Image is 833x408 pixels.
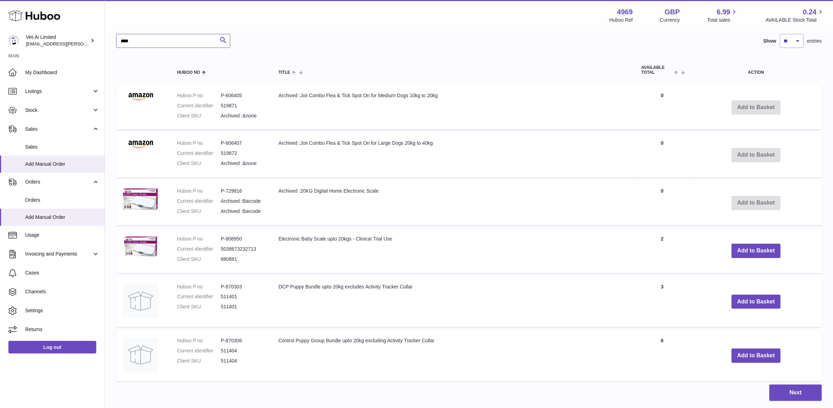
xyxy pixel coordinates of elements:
[177,198,221,205] dt: Current identifier
[123,337,158,372] img: Control Puppy Group Bundle upto 20kg excluding Activity Tracker Collar
[123,284,158,318] img: DCP Puppy Bundle upto 20kg excludes Activity Tracker Collar
[26,34,89,47] div: Vet-Ai Limited
[221,113,264,119] dd: Archived :&none
[177,337,221,344] dt: Huboo P no
[732,295,781,309] button: Add to Basket
[123,188,158,211] img: Archived :20KG Digital Home Electronic Scale
[177,246,221,252] dt: Current identifier
[221,246,264,252] dd: 5038673232713
[25,179,92,185] span: Orders
[803,7,817,17] span: 0.24
[765,17,825,23] span: AVAILABLE Stock Total
[221,208,264,215] dd: Archived :Barcode
[221,102,264,109] dd: 519871
[177,160,221,167] dt: Client SKU
[617,7,633,17] strong: 4969
[690,58,822,81] th: Action
[221,303,264,310] dd: 511401
[609,17,633,23] div: Huboo Ref
[25,251,92,257] span: Invoicing and Payments
[177,358,221,364] dt: Client SKU
[177,102,221,109] dt: Current identifier
[634,85,690,130] td: 0
[807,38,822,44] span: entries
[177,303,221,310] dt: Client SKU
[707,17,738,23] span: Total sales
[25,288,99,295] span: Channels
[8,35,19,46] img: abbey.fraser-roe@vet-ai.com
[25,232,99,238] span: Usage
[221,140,264,146] dd: P-606407
[177,256,221,263] dt: Client SKU
[221,348,264,354] dd: 511404
[25,326,99,333] span: Returns
[278,70,290,75] span: Title
[271,330,634,381] td: Control Puppy Group Bundle upto 20kg excluding Activity Tracker Collar
[25,214,99,221] span: Add Manual Order
[26,41,140,46] span: [EMAIL_ADDRESS][PERSON_NAME][DOMAIN_NAME]
[8,341,96,353] a: Log out
[271,133,634,177] td: Archived :Joii Combo Flea & Tick Spot On for Large Dogs 20kg to 40kg
[707,7,738,23] a: 6.99 Total sales
[25,144,99,150] span: Sales
[732,244,781,258] button: Add to Basket
[25,307,99,314] span: Settings
[221,198,264,205] dd: Archived :Barcode
[769,385,822,401] button: Next
[177,284,221,290] dt: Huboo P no
[25,69,99,76] span: My Dashboard
[123,236,158,258] img: Electronic Baby Scale upto 20kgs - Clinical Trial Use
[221,337,264,344] dd: P-870306
[221,188,264,194] dd: P-729816
[634,181,690,225] td: 0
[660,17,680,23] div: Currency
[221,293,264,300] dd: 511401
[634,229,690,273] td: 2
[763,38,776,44] label: Show
[25,197,99,203] span: Orders
[665,7,680,17] strong: GBP
[221,358,264,364] dd: 511404
[177,348,221,354] dt: Current identifier
[177,150,221,157] dt: Current identifier
[221,256,264,263] dd: 880881
[25,270,99,276] span: Cases
[25,161,99,167] span: Add Manual Order
[271,85,634,130] td: Archived :Joii Combo Flea & Tick Spot On for Medium Dogs 10kg to 20kg
[765,7,825,23] a: 0.24 AVAILABLE Stock Total
[732,349,781,363] button: Add to Basket
[634,330,690,381] td: 6
[221,236,264,242] dd: P-808950
[634,133,690,177] td: 0
[271,229,634,273] td: Electronic Baby Scale upto 20kgs - Clinical Trial Use
[271,181,634,225] td: Archived :20KG Digital Home Electronic Scale
[25,126,92,133] span: Sales
[177,208,221,215] dt: Client SKU
[271,277,634,327] td: DCP Puppy Bundle upto 20kg excludes Activity Tracker Collar
[177,113,221,119] dt: Client SKU
[177,293,221,300] dt: Current identifier
[221,150,264,157] dd: 519872
[641,65,672,74] span: AVAILABLE Total
[221,160,264,167] dd: Archived :&none
[123,140,158,148] img: Archived :Joii Combo Flea & Tick Spot On for Large Dogs 20kg to 40kg
[177,236,221,242] dt: Huboo P no
[717,7,730,17] span: 6.99
[177,92,221,99] dt: Huboo P no
[221,284,264,290] dd: P-870303
[177,188,221,194] dt: Huboo P no
[177,70,200,75] span: Huboo no
[123,92,158,101] img: Archived :Joii Combo Flea & Tick Spot On for Medium Dogs 10kg to 20kg
[177,140,221,146] dt: Huboo P no
[634,277,690,327] td: 3
[221,92,264,99] dd: P-606405
[25,107,92,114] span: Stock
[25,88,92,95] span: Listings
